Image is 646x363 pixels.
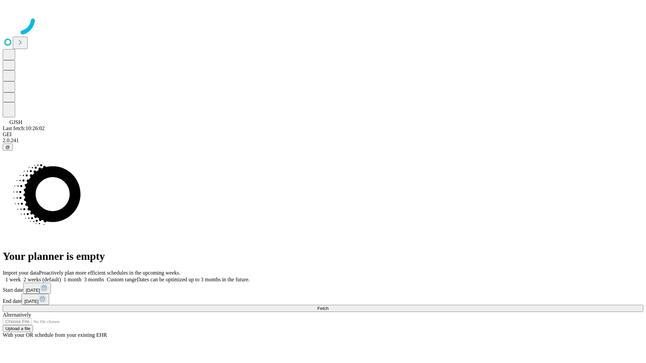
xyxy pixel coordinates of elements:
[317,306,328,311] span: Fetch
[84,277,104,282] span: 3 months
[3,250,643,263] h1: Your planner is empty
[3,312,31,318] span: Alternatively
[3,294,643,305] div: End date
[24,277,61,282] span: 2 weeks (default)
[3,283,643,294] div: Start date
[3,305,643,312] button: Fetch
[5,277,21,282] span: 1 week
[3,125,45,131] span: Last fetch: 10:26:02
[5,145,10,150] span: @
[137,277,250,282] span: Dates can be optimized up to 3 months in the future.
[26,288,40,293] span: [DATE]
[107,277,137,282] span: Custom range
[64,277,81,282] span: 1 month
[3,144,13,151] button: @
[23,283,51,294] button: [DATE]
[9,119,22,125] span: GJSH
[39,270,180,276] span: Proactively plan more efficient schedules in the upcoming weeks.
[3,270,39,276] span: Import your data
[3,325,33,332] button: Upload a file
[3,131,643,137] div: GEI
[22,294,49,305] button: [DATE]
[24,299,38,304] span: [DATE]
[3,332,107,338] span: With your OR schedule from your existing EHR
[3,137,643,144] div: 2.0.241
